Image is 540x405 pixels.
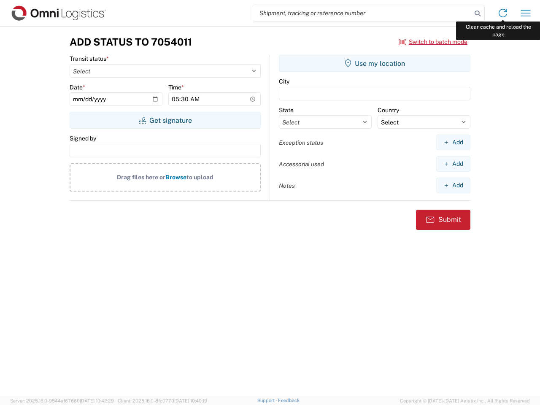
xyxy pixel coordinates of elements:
button: Submit [416,210,470,230]
label: Signed by [70,135,96,142]
label: Time [168,84,184,91]
button: Use my location [279,55,470,72]
label: Date [70,84,85,91]
span: [DATE] 10:40:19 [174,398,207,403]
span: Client: 2025.16.0-8fc0770 [118,398,207,403]
h3: Add Status to 7054011 [70,36,192,48]
span: Drag files here or [117,174,165,181]
label: Notes [279,182,295,189]
span: Browse [165,174,186,181]
button: Switch to batch mode [399,35,467,49]
button: Add [436,156,470,172]
button: Get signature [70,112,261,129]
a: Support [257,398,278,403]
label: Country [378,106,399,114]
label: Accessorial used [279,160,324,168]
label: Transit status [70,55,109,62]
span: [DATE] 10:42:29 [80,398,114,403]
label: Exception status [279,139,323,146]
span: Server: 2025.16.0-9544af67660 [10,398,114,403]
a: Feedback [278,398,300,403]
span: to upload [186,174,213,181]
label: City [279,78,289,85]
button: Add [436,135,470,150]
label: State [279,106,294,114]
button: Add [436,178,470,193]
input: Shipment, tracking or reference number [253,5,472,21]
span: Copyright © [DATE]-[DATE] Agistix Inc., All Rights Reserved [400,397,530,405]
